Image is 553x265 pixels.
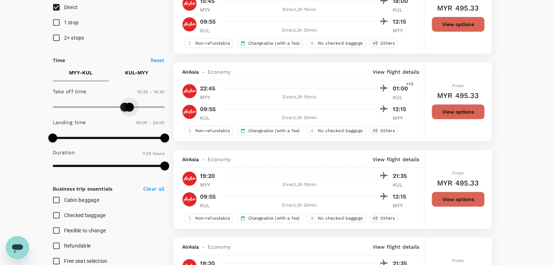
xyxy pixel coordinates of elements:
p: 12:15 [393,17,411,26]
span: Non-refundable [192,128,233,134]
button: View options [432,192,485,207]
h6: MYR 495.33 [437,90,479,101]
span: + 1 [372,215,379,221]
span: Economy [208,156,231,163]
span: Refundable [64,243,91,249]
iframe: Button to launch messaging window [6,236,29,259]
p: KUL - MYY [125,69,148,76]
div: Direct , 2h 20min [223,114,377,122]
div: Direct , 2h 15min [223,6,377,13]
span: Changeable (with a fee) [245,215,302,221]
p: 09:55 [200,17,216,26]
span: Direct [64,4,78,10]
div: Direct , 2h 15min [223,181,377,188]
span: No checked baggage [315,128,366,134]
span: Cabin baggage [64,197,99,203]
img: AK [182,192,197,207]
img: AK [182,17,197,32]
span: 00:00 - 24:00 [136,120,165,125]
span: Others [377,215,398,221]
div: +1Others [370,38,398,48]
div: Changeable (with a fee) [237,213,303,223]
span: Non-refundable [192,215,233,221]
span: From [452,83,464,88]
span: Flexible to change [64,228,106,233]
span: AirAsia [182,68,199,76]
div: No checked baggage [306,126,366,135]
div: Changeable (with a fee) [237,126,303,135]
span: Economy [208,243,231,250]
span: + 1 [372,40,379,46]
span: 7.35 hours [143,151,165,156]
span: - [199,243,208,250]
span: Checked baggage [64,212,106,218]
span: 1 stop [64,20,79,25]
div: Non-refundable [184,213,233,223]
p: KUL [200,202,218,209]
img: AK [182,84,197,98]
div: Direct , 2h 20min [223,27,377,34]
p: KUL [393,181,411,188]
h6: MYR 495.33 [437,2,479,14]
span: - [199,68,208,76]
p: Duration [53,149,75,156]
button: View options [432,17,485,32]
p: 09:55 [200,105,216,114]
span: Non-refundable [192,40,233,46]
span: Changeable (with a fee) [245,128,302,134]
span: From [452,171,464,176]
p: MYY [393,114,411,122]
span: Free seat selection [64,258,108,264]
div: +1Others [370,213,398,223]
div: Direct , 2h 20min [223,202,377,209]
div: No checked baggage [306,213,366,223]
span: From [452,258,464,263]
p: View flight details [373,156,420,163]
p: 01:00 [393,84,411,93]
span: AirAsia [182,243,199,250]
p: Reset [151,57,165,64]
span: 2+ stops [64,35,84,41]
div: Changeable (with a fee) [237,38,303,48]
p: MYY [200,94,218,101]
span: Others [377,128,398,134]
div: Direct , 2h 15min [223,94,377,101]
img: AK [182,105,197,119]
p: KUL [200,114,218,122]
span: No checked baggage [315,40,366,46]
p: 19:20 [200,172,215,180]
p: 12:15 [393,105,411,114]
p: MYY [393,27,411,34]
p: View flight details [373,243,420,250]
span: No checked baggage [315,215,366,221]
p: 22:45 [200,84,216,93]
h6: MYR 495.33 [437,177,479,189]
span: - [199,156,208,163]
p: KUL [200,27,218,34]
p: Clear all [143,185,164,192]
span: Others [377,40,398,46]
p: MYY [200,6,218,13]
p: Take off time [53,88,87,95]
p: MYY [200,181,218,188]
div: Non-refundable [184,126,233,135]
span: Changeable (with a fee) [245,40,302,46]
p: 12:15 [393,192,411,201]
span: + 1 [372,128,379,134]
p: Time [53,57,65,64]
button: View options [432,104,485,119]
p: KUL [393,94,411,101]
p: MYY - KUL [69,69,92,76]
span: 15:30 - 16:30 [137,89,165,94]
p: KUL [393,6,411,13]
p: MYY [393,202,411,209]
p: View flight details [373,68,420,76]
p: Landing time [53,119,86,126]
span: Economy [208,68,231,76]
strong: Business trip essentials [53,186,113,192]
div: No checked baggage [306,38,366,48]
div: Non-refundable [184,38,233,48]
p: 21:35 [393,172,411,180]
div: +1Others [370,126,398,135]
span: AirAsia [182,156,199,163]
